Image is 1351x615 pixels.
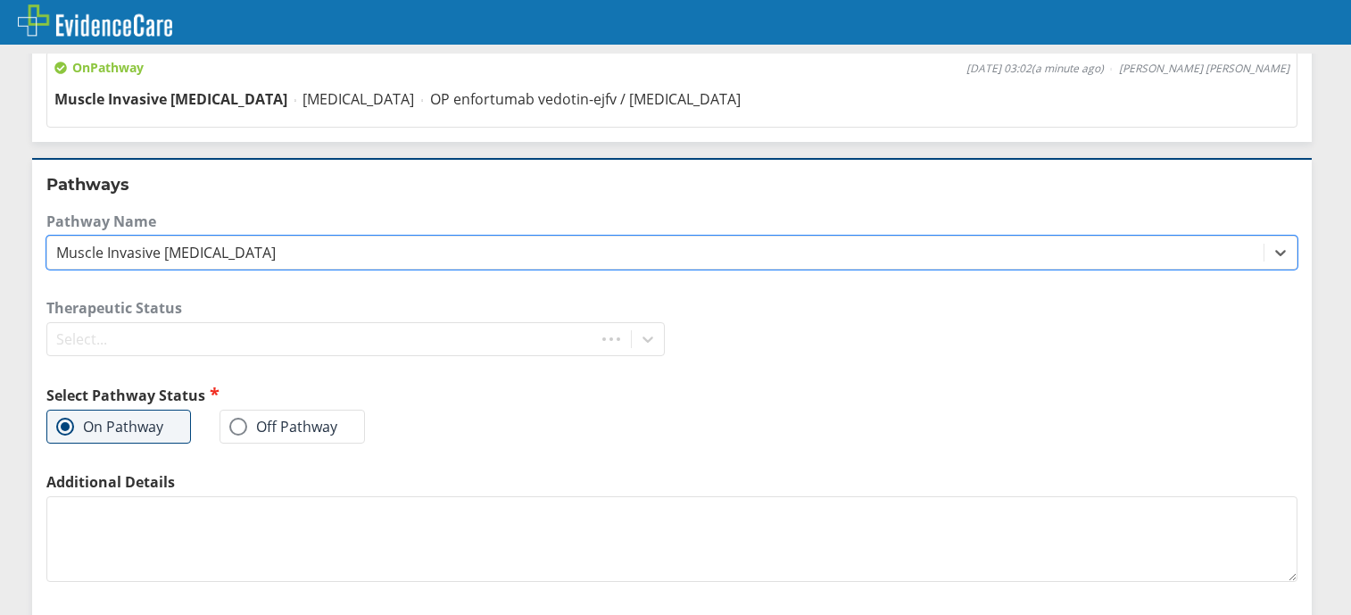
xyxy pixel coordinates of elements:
[1119,62,1289,76] span: [PERSON_NAME] [PERSON_NAME]
[46,472,1297,492] label: Additional Details
[46,298,665,318] label: Therapeutic Status
[229,418,337,436] label: Off Pathway
[54,59,144,77] span: On Pathway
[46,385,665,405] h2: Select Pathway Status
[56,418,163,436] label: On Pathway
[54,89,287,109] span: Muscle Invasive [MEDICAL_DATA]
[18,4,172,37] img: EvidenceCare
[46,212,1297,231] label: Pathway Name
[966,62,1104,76] span: [DATE] 03:02 ( a minute ago )
[430,89,741,109] span: OP enfortumab vedotin-ejfv / [MEDICAL_DATA]
[46,174,1297,195] h2: Pathways
[303,89,414,109] span: [MEDICAL_DATA]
